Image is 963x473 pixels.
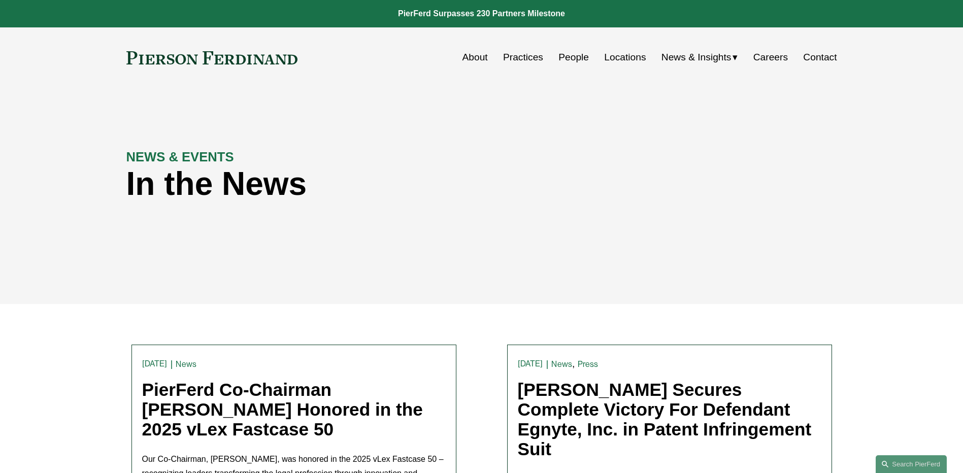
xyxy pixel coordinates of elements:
[176,359,196,369] a: News
[604,48,646,67] a: Locations
[578,359,599,369] a: Press
[142,360,168,368] time: [DATE]
[661,49,732,66] span: News & Insights
[803,48,837,67] a: Contact
[518,380,812,458] a: [PERSON_NAME] Secures Complete Victory For Defendant Egnyte, Inc. in Patent Infringement Suit
[876,455,947,473] a: Search this site
[142,380,423,438] a: PierFerd Co-Chairman [PERSON_NAME] Honored in the 2025 vLex Fastcase 50
[126,165,659,202] h1: In the News
[518,360,543,368] time: [DATE]
[551,359,572,369] a: News
[558,48,589,67] a: People
[753,48,788,67] a: Careers
[572,358,575,369] span: ,
[126,150,234,164] strong: NEWS & EVENTS
[503,48,543,67] a: Practices
[661,48,738,67] a: folder dropdown
[462,48,488,67] a: About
